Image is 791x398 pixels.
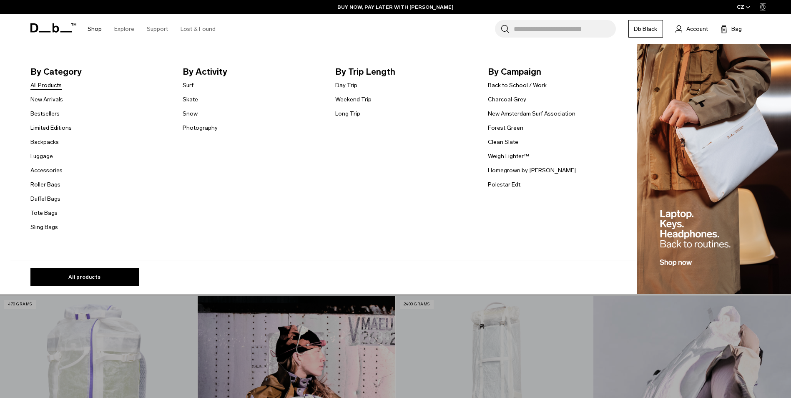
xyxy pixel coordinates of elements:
[183,109,198,118] a: Snow
[30,194,60,203] a: Duffel Bags
[488,81,547,90] a: Back to School / Work
[30,65,170,78] span: By Category
[30,109,60,118] a: Bestsellers
[30,123,72,132] a: Limited Editions
[30,152,53,161] a: Luggage
[30,166,63,175] a: Accessories
[30,223,58,232] a: Sling Bags
[30,268,139,286] a: All products
[488,166,576,175] a: Homegrown by [PERSON_NAME]
[335,81,357,90] a: Day Trip
[183,65,322,78] span: By Activity
[81,14,222,44] nav: Main Navigation
[488,152,529,161] a: Weigh Lighter™
[335,109,360,118] a: Long Trip
[335,95,372,104] a: Weekend Trip
[488,180,522,189] a: Polestar Edt.
[488,109,575,118] a: New Amsterdam Surf Association
[30,138,59,146] a: Backpacks
[30,81,62,90] a: All Products
[88,14,102,44] a: Shop
[637,44,791,295] img: Db
[114,14,134,44] a: Explore
[30,209,58,217] a: Tote Bags
[721,24,742,34] button: Bag
[488,138,518,146] a: Clean Slate
[488,95,526,104] a: Charcoal Grey
[183,95,198,104] a: Skate
[30,180,60,189] a: Roller Bags
[488,123,523,132] a: Forest Green
[675,24,708,34] a: Account
[183,81,193,90] a: Surf
[731,25,742,33] span: Bag
[181,14,216,44] a: Lost & Found
[183,123,218,132] a: Photography
[30,95,63,104] a: New Arrivals
[686,25,708,33] span: Account
[335,65,475,78] span: By Trip Length
[628,20,663,38] a: Db Black
[337,3,454,11] a: BUY NOW, PAY LATER WITH [PERSON_NAME]
[488,65,627,78] span: By Campaign
[147,14,168,44] a: Support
